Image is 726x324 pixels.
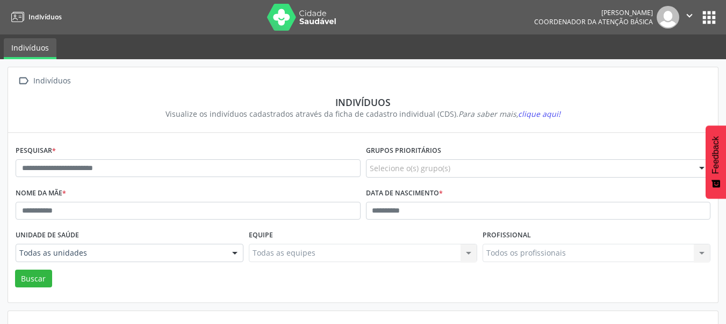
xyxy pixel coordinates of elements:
[16,73,73,89] a:  Indivíduos
[16,73,31,89] i: 
[366,185,443,202] label: Data de nascimento
[684,10,695,22] i: 
[23,96,703,108] div: Indivíduos
[366,143,441,159] label: Grupos prioritários
[15,270,52,288] button: Buscar
[28,12,62,22] span: Indivíduos
[518,109,560,119] span: clique aqui!
[23,108,703,119] div: Visualize os indivíduos cadastrados através da ficha de cadastro individual (CDS).
[700,8,718,27] button: apps
[706,125,726,199] button: Feedback - Mostrar pesquisa
[8,8,62,26] a: Indivíduos
[657,6,679,29] img: img
[16,143,56,159] label: Pesquisar
[483,227,531,244] label: Profissional
[19,248,221,258] span: Todas as unidades
[31,73,73,89] div: Indivíduos
[534,17,653,26] span: Coordenador da Atenção Básica
[370,163,450,174] span: Selecione o(s) grupo(s)
[534,8,653,17] div: [PERSON_NAME]
[4,38,56,59] a: Indivíduos
[16,185,66,202] label: Nome da mãe
[711,136,721,174] span: Feedback
[16,227,79,244] label: Unidade de saúde
[458,109,560,119] i: Para saber mais,
[249,227,273,244] label: Equipe
[679,6,700,29] button: 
